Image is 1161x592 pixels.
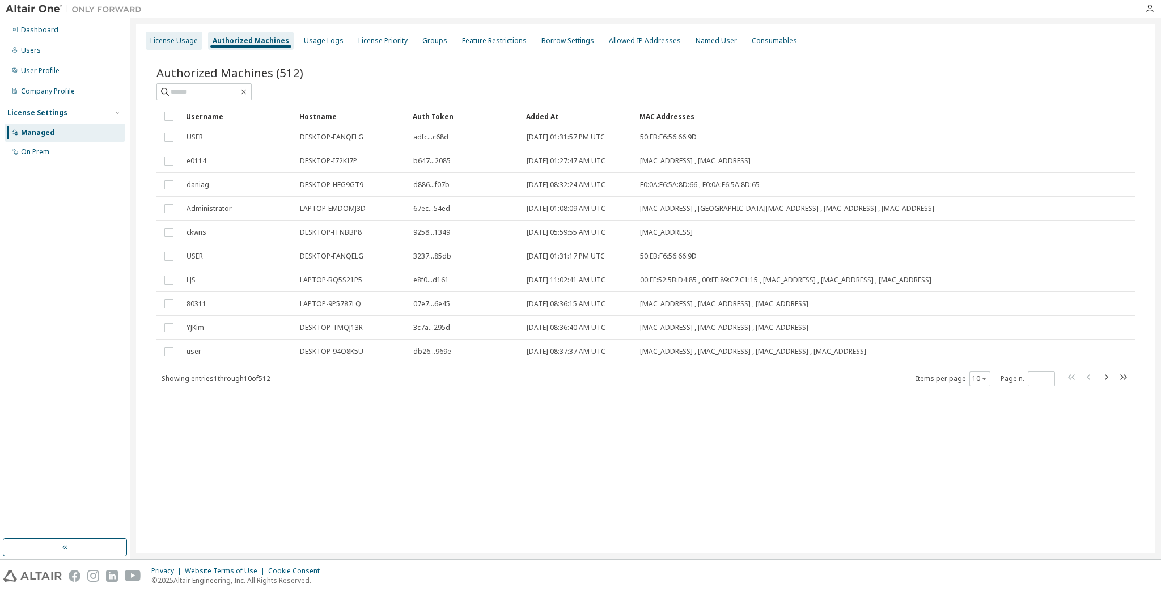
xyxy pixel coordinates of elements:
span: Items per page [916,371,990,386]
img: linkedin.svg [106,570,118,582]
span: LAPTOP-BQ5S21P5 [300,276,362,285]
span: e0114 [187,157,206,166]
span: 3c7a...295d [413,323,450,332]
div: Auth Token [413,107,517,125]
span: DESKTOP-HEG9GT9 [300,180,363,189]
span: [MAC_ADDRESS] , [MAC_ADDRESS] [640,157,751,166]
span: 9258...1349 [413,228,450,237]
div: Managed [21,128,54,137]
span: 67ec...54ed [413,204,450,213]
div: License Usage [150,36,198,45]
div: Dashboard [21,26,58,35]
span: [MAC_ADDRESS] , [MAC_ADDRESS] , [MAC_ADDRESS] , [MAC_ADDRESS] [640,347,866,356]
span: DESKTOP-94O8K5U [300,347,363,356]
span: ckwns [187,228,206,237]
div: Users [21,46,41,55]
div: Consumables [752,36,797,45]
span: [DATE] 01:08:09 AM UTC [527,204,605,213]
div: Website Terms of Use [185,566,268,576]
span: DESKTOP-I72KI7P [300,157,357,166]
span: [DATE] 08:36:40 AM UTC [527,323,605,332]
div: License Settings [7,108,67,117]
div: License Priority [358,36,408,45]
div: MAC Addresses [639,107,1016,125]
button: 10 [972,374,988,383]
div: Allowed IP Addresses [609,36,681,45]
span: [DATE] 08:37:37 AM UTC [527,347,605,356]
span: LAPTOP-EMDOMJ3D [300,204,366,213]
span: E0:0A:F6:5A:8D:66 , E0:0A:F6:5A:8D:65 [640,180,760,189]
span: Showing entries 1 through 10 of 512 [162,374,270,383]
div: Company Profile [21,87,75,96]
span: [DATE] 08:32:24 AM UTC [527,180,605,189]
span: LJS [187,276,196,285]
div: Privacy [151,566,185,576]
span: db26...969e [413,347,451,356]
div: Username [186,107,290,125]
img: altair_logo.svg [3,570,62,582]
span: [DATE] 01:31:57 PM UTC [527,133,605,142]
span: DESKTOP-FFNBBP8 [300,228,362,237]
span: USER [187,252,203,261]
span: 00:FF:52:5B:D4:85 , 00:FF:89:C7:C1:15 , [MAC_ADDRESS] , [MAC_ADDRESS] , [MAC_ADDRESS] [640,276,931,285]
p: © 2025 Altair Engineering, Inc. All Rights Reserved. [151,576,327,585]
div: User Profile [21,66,60,75]
div: Borrow Settings [541,36,594,45]
span: d886...f07b [413,180,450,189]
span: [DATE] 11:02:41 AM UTC [527,276,605,285]
span: LAPTOP-9P5787LQ [300,299,361,308]
span: [DATE] 01:31:17 PM UTC [527,252,605,261]
span: user [187,347,201,356]
div: Hostname [299,107,404,125]
span: daniag [187,180,209,189]
img: facebook.svg [69,570,80,582]
span: Page n. [1001,371,1055,386]
span: [MAC_ADDRESS] , [GEOGRAPHIC_DATA][MAC_ADDRESS] , [MAC_ADDRESS] , [MAC_ADDRESS] [640,204,934,213]
span: 07e7...6e45 [413,299,450,308]
span: [MAC_ADDRESS] , [MAC_ADDRESS] , [MAC_ADDRESS] [640,299,808,308]
div: On Prem [21,147,49,157]
span: 3237...85db [413,252,451,261]
span: Authorized Machines (512) [156,65,303,81]
span: [DATE] 08:36:15 AM UTC [527,299,605,308]
div: Feature Restrictions [462,36,527,45]
span: 50:EB:F6:56:66:9D [640,252,697,261]
img: youtube.svg [125,570,141,582]
span: e8f0...d161 [413,276,449,285]
div: Named User [696,36,737,45]
span: [DATE] 05:59:55 AM UTC [527,228,605,237]
span: DESKTOP-FANQELG [300,252,363,261]
span: 50:EB:F6:56:66:9D [640,133,697,142]
span: [MAC_ADDRESS] , [MAC_ADDRESS] , [MAC_ADDRESS] [640,323,808,332]
span: DESKTOP-TMQJ13R [300,323,363,332]
span: USER [187,133,203,142]
div: Authorized Machines [213,36,289,45]
span: YJKim [187,323,204,332]
span: 80311 [187,299,206,308]
div: Usage Logs [304,36,344,45]
span: [DATE] 01:27:47 AM UTC [527,157,605,166]
span: adfc...c68d [413,133,448,142]
span: DESKTOP-FANQELG [300,133,363,142]
div: Added At [526,107,630,125]
img: instagram.svg [87,570,99,582]
span: b647...2085 [413,157,451,166]
div: Cookie Consent [268,566,327,576]
img: Altair One [6,3,147,15]
div: Groups [422,36,447,45]
span: [MAC_ADDRESS] [640,228,693,237]
span: Administrator [187,204,232,213]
